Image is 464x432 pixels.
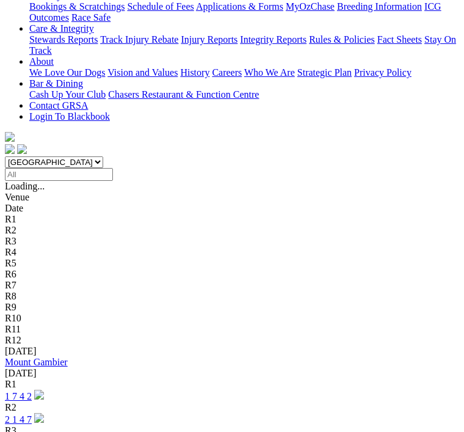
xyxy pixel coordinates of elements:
[244,67,295,78] a: Who We Are
[29,1,459,23] div: Industry
[5,291,459,302] div: R8
[5,203,459,214] div: Date
[29,100,88,111] a: Contact GRSA
[34,413,44,423] img: play-circle.svg
[29,23,94,34] a: Care & Integrity
[29,1,125,12] a: Bookings & Scratchings
[240,34,306,45] a: Integrity Reports
[5,335,459,346] div: R12
[337,1,422,12] a: Breeding Information
[29,34,456,56] a: Stay On Track
[5,247,459,258] div: R4
[100,34,178,45] a: Track Injury Rebate
[297,67,352,78] a: Strategic Plan
[29,34,98,45] a: Stewards Reports
[34,390,44,400] img: play-circle.svg
[5,379,459,390] div: R1
[181,34,237,45] a: Injury Reports
[212,67,242,78] a: Careers
[5,144,15,154] img: facebook.svg
[29,34,459,56] div: Care & Integrity
[354,67,411,78] a: Privacy Policy
[5,225,459,236] div: R2
[5,302,459,313] div: R9
[29,1,441,23] a: ICG Outcomes
[5,269,459,280] div: R6
[5,258,459,269] div: R5
[377,34,422,45] a: Fact Sheets
[5,346,459,357] div: [DATE]
[5,391,32,401] a: 1 7 4 2
[5,357,68,367] a: Mount Gambier
[107,67,178,78] a: Vision and Values
[127,1,194,12] a: Schedule of Fees
[180,67,209,78] a: History
[5,214,459,225] div: R1
[5,324,459,335] div: R11
[29,67,105,78] a: We Love Our Dogs
[286,1,335,12] a: MyOzChase
[17,144,27,154] img: twitter.svg
[29,89,459,100] div: Bar & Dining
[71,12,111,23] a: Race Safe
[29,111,110,122] a: Login To Blackbook
[5,236,459,247] div: R3
[5,313,459,324] div: R10
[29,89,106,100] a: Cash Up Your Club
[5,168,113,181] input: Select date
[5,192,459,203] div: Venue
[29,78,83,89] a: Bar & Dining
[309,34,375,45] a: Rules & Policies
[196,1,283,12] a: Applications & Forms
[5,368,459,379] div: [DATE]
[108,89,259,100] a: Chasers Restaurant & Function Centre
[5,181,45,191] span: Loading...
[29,56,54,67] a: About
[5,414,32,425] a: 2 1 4 7
[5,402,459,413] div: R2
[5,132,15,142] img: logo-grsa-white.png
[5,280,459,291] div: R7
[29,67,459,78] div: About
